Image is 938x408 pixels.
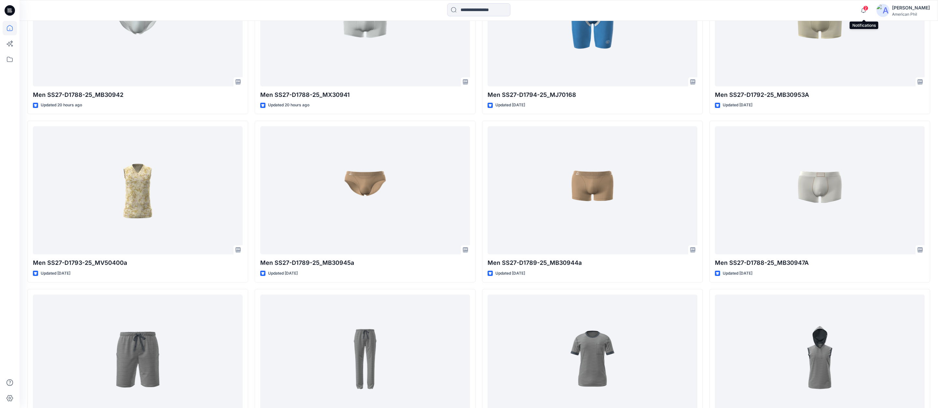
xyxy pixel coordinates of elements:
[33,90,243,99] p: Men SS27-D1788-25_MB30942
[723,102,752,109] p: Updated [DATE]
[268,270,298,277] p: Updated [DATE]
[892,12,930,17] div: American Phil
[33,258,243,267] p: Men SS27-D1793-25_MV50400a
[33,126,243,254] a: Men SS27-D1793-25_MV50400a
[268,102,309,109] p: Updated 20 hours ago
[892,4,930,12] div: [PERSON_NAME]
[863,6,868,11] span: 2
[495,270,525,277] p: Updated [DATE]
[260,90,470,99] p: Men SS27-D1788-25_MX30941
[488,258,697,267] p: Men SS27-D1789-25_MB30944a
[715,90,925,99] p: Men SS27-D1792-25_MB30953A
[488,126,697,254] a: Men SS27-D1789-25_MB30944a
[715,258,925,267] p: Men SS27-D1788-25_MB30947A
[260,258,470,267] p: Men SS27-D1789-25_MB30945a
[488,90,697,99] p: Men SS27-D1794-25_MJ70168
[723,270,752,277] p: Updated [DATE]
[876,4,889,17] img: avatar
[495,102,525,109] p: Updated [DATE]
[41,102,82,109] p: Updated 20 hours ago
[715,126,925,254] a: Men SS27-D1788-25_MB30947A
[41,270,70,277] p: Updated [DATE]
[260,126,470,254] a: Men SS27-D1789-25_MB30945a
